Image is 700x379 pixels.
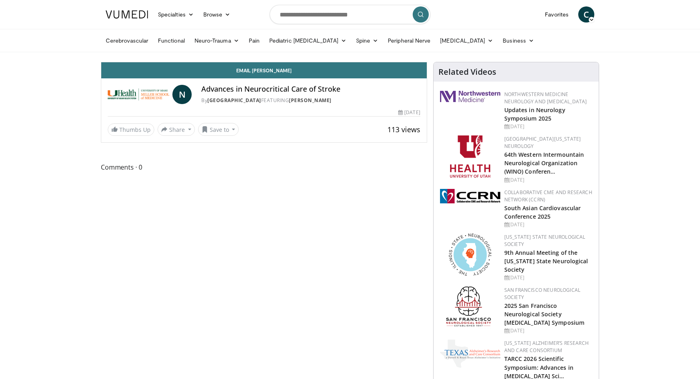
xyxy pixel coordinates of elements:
input: Search topics, interventions [270,5,430,24]
a: [US_STATE] State Neurological Society [504,234,585,248]
a: Favorites [540,6,573,23]
a: Updates in Neurology Symposium 2025 [504,106,565,122]
a: N [172,85,192,104]
img: ad8adf1f-d405-434e-aebe-ebf7635c9b5d.png.150x105_q85_autocrop_double_scale_upscale_version-0.2.png [446,287,494,329]
img: c78a2266-bcdd-4805-b1c2-ade407285ecb.png.150x105_q85_autocrop_double_scale_upscale_version-0.2.png [440,340,500,368]
div: [DATE] [504,274,592,281]
a: Specialties [153,6,199,23]
div: [DATE] [504,221,592,228]
span: 113 views [387,125,420,134]
img: 2a462fb6-9365-492a-ac79-3166a6f924d8.png.150x105_q85_autocrop_double_scale_upscale_version-0.2.jpg [440,91,500,102]
img: University of Miami [108,85,169,104]
a: Cerebrovascular [101,33,153,49]
img: f6362829-b0a3-407d-a044-59546adfd345.png.150x105_q85_autocrop_double_scale_upscale_version-0.2.png [450,135,490,178]
h4: Advances in Neurocritical Care of Stroke [201,85,420,94]
a: [US_STATE] Alzheimer’s Research and Care Consortium [504,340,589,354]
div: [DATE] [504,176,592,184]
a: Collaborative CME and Research Network (CCRN) [504,189,592,203]
a: [GEOGRAPHIC_DATA] [207,97,261,104]
a: [MEDICAL_DATA] [435,33,498,49]
button: Share [158,123,195,136]
a: 64th Western Intermountain Neurological Organization (WINO) Conferen… [504,151,584,175]
a: Pediatric [MEDICAL_DATA] [264,33,351,49]
a: [PERSON_NAME] [289,97,332,104]
a: Email [PERSON_NAME] [101,62,427,78]
img: 71a8b48c-8850-4916-bbdd-e2f3ccf11ef9.png.150x105_q85_autocrop_double_scale_upscale_version-0.2.png [449,234,491,276]
button: Save to [198,123,239,136]
a: Spine [351,33,383,49]
img: VuMedi Logo [106,10,148,18]
a: Peripheral Nerve [383,33,435,49]
a: 9th Annual Meeting of the [US_STATE] State Neurological Society [504,249,588,273]
div: [DATE] [398,109,420,116]
a: Neuro-Trauma [190,33,244,49]
a: Business [498,33,539,49]
span: Comments 0 [101,162,427,172]
h4: Related Videos [438,67,496,77]
img: a04ee3ba-8487-4636-b0fb-5e8d268f3737.png.150x105_q85_autocrop_double_scale_upscale_version-0.2.png [440,189,500,203]
a: Northwestern Medicine Neurology and [MEDICAL_DATA] [504,91,587,105]
a: Thumbs Up [108,123,154,136]
a: Browse [199,6,235,23]
a: Pain [244,33,264,49]
a: South Asian Cardiovascular Conference 2025 [504,204,581,220]
a: C [578,6,594,23]
a: 2025 San Francisco Neurological Society [MEDICAL_DATA] Symposium [504,302,584,326]
a: [GEOGRAPHIC_DATA][US_STATE] Neurology [504,135,581,150]
div: [DATE] [504,123,592,130]
a: Functional [153,33,190,49]
div: By FEATURING [201,97,420,104]
a: San Francisco Neurological Society [504,287,580,301]
div: [DATE] [504,327,592,334]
